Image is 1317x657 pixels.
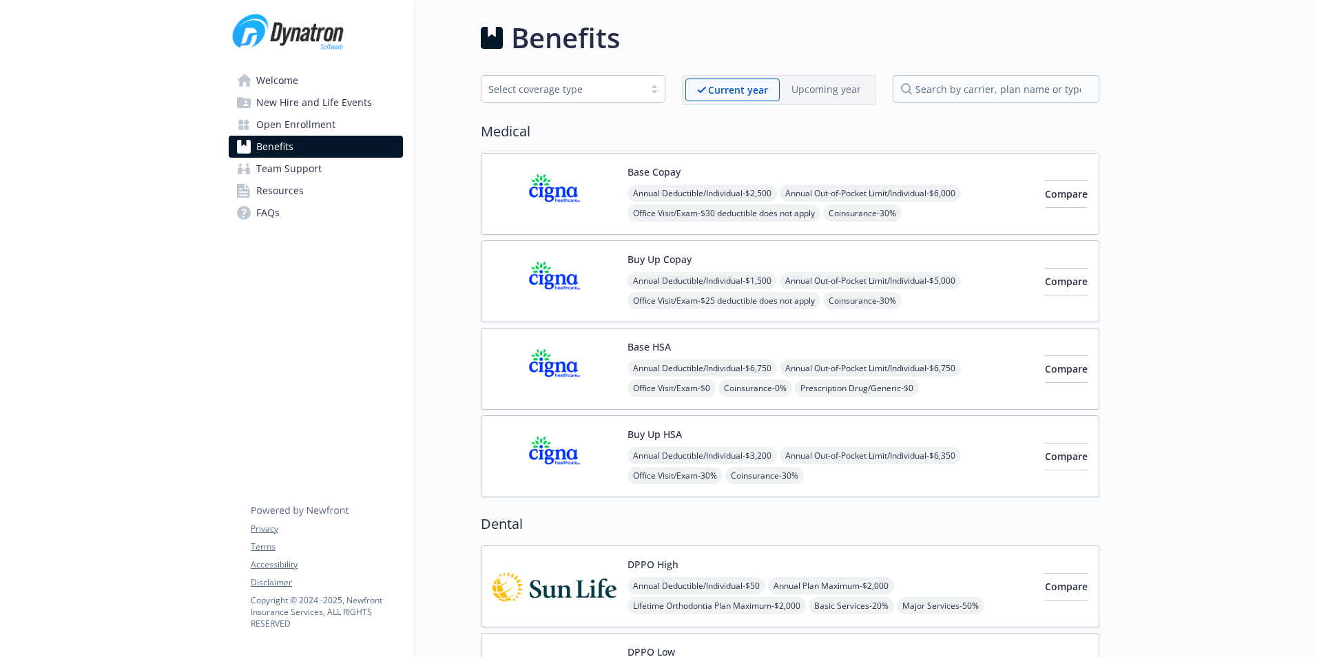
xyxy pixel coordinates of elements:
[628,447,777,464] span: Annual Deductible/Individual - $3,200
[229,180,403,202] a: Resources
[256,70,298,92] span: Welcome
[1045,362,1088,375] span: Compare
[1045,573,1088,601] button: Compare
[718,379,792,397] span: Coinsurance - 0%
[229,92,403,114] a: New Hire and Life Events
[628,165,681,179] button: Base Copay
[256,180,304,202] span: Resources
[780,272,961,289] span: Annual Out-of-Pocket Limit/Individual - $5,000
[256,136,293,158] span: Benefits
[628,185,777,202] span: Annual Deductible/Individual - $2,500
[628,467,723,484] span: Office Visit/Exam - 30%
[628,340,671,354] button: Base HSA
[229,202,403,224] a: FAQs
[1045,180,1088,208] button: Compare
[492,340,616,398] img: CIGNA carrier logo
[628,379,716,397] span: Office Visit/Exam - $0
[628,427,682,441] button: Buy Up HSA
[256,92,372,114] span: New Hire and Life Events
[1045,450,1088,463] span: Compare
[628,272,777,289] span: Annual Deductible/Individual - $1,500
[708,83,768,97] p: Current year
[492,252,616,311] img: CIGNA carrier logo
[1045,187,1088,200] span: Compare
[1045,268,1088,295] button: Compare
[897,597,984,614] span: Major Services - 50%
[893,75,1099,103] input: search by carrier, plan name or type
[488,82,637,96] div: Select coverage type
[1045,355,1088,383] button: Compare
[1045,275,1088,288] span: Compare
[823,205,902,222] span: Coinsurance - 30%
[823,292,902,309] span: Coinsurance - 30%
[251,523,402,535] a: Privacy
[628,359,777,377] span: Annual Deductible/Individual - $6,750
[481,514,1099,534] h2: Dental
[1045,580,1088,593] span: Compare
[628,597,806,614] span: Lifetime Orthodontia Plan Maximum - $2,000
[251,576,402,589] a: Disclaimer
[251,541,402,553] a: Terms
[628,205,820,222] span: Office Visit/Exam - $30 deductible does not apply
[628,292,820,309] span: Office Visit/Exam - $25 deductible does not apply
[780,359,961,377] span: Annual Out-of-Pocket Limit/Individual - $6,750
[492,427,616,486] img: CIGNA carrier logo
[256,114,335,136] span: Open Enrollment
[628,557,678,572] button: DPPO High
[492,165,616,223] img: CIGNA carrier logo
[229,158,403,180] a: Team Support
[481,121,1099,142] h2: Medical
[256,202,280,224] span: FAQs
[229,114,403,136] a: Open Enrollment
[251,594,402,629] p: Copyright © 2024 - 2025 , Newfront Insurance Services, ALL RIGHTS RESERVED
[251,559,402,571] a: Accessibility
[809,597,894,614] span: Basic Services - 20%
[780,185,961,202] span: Annual Out-of-Pocket Limit/Individual - $6,000
[725,467,804,484] span: Coinsurance - 30%
[1045,443,1088,470] button: Compare
[511,17,620,59] h1: Benefits
[791,82,861,96] p: Upcoming year
[229,70,403,92] a: Welcome
[795,379,919,397] span: Prescription Drug/Generic - $0
[256,158,322,180] span: Team Support
[229,136,403,158] a: Benefits
[492,557,616,616] img: Sun Life Financial carrier logo
[780,447,961,464] span: Annual Out-of-Pocket Limit/Individual - $6,350
[768,577,894,594] span: Annual Plan Maximum - $2,000
[628,577,765,594] span: Annual Deductible/Individual - $50
[628,252,692,267] button: Buy Up Copay
[780,79,873,101] span: Upcoming year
